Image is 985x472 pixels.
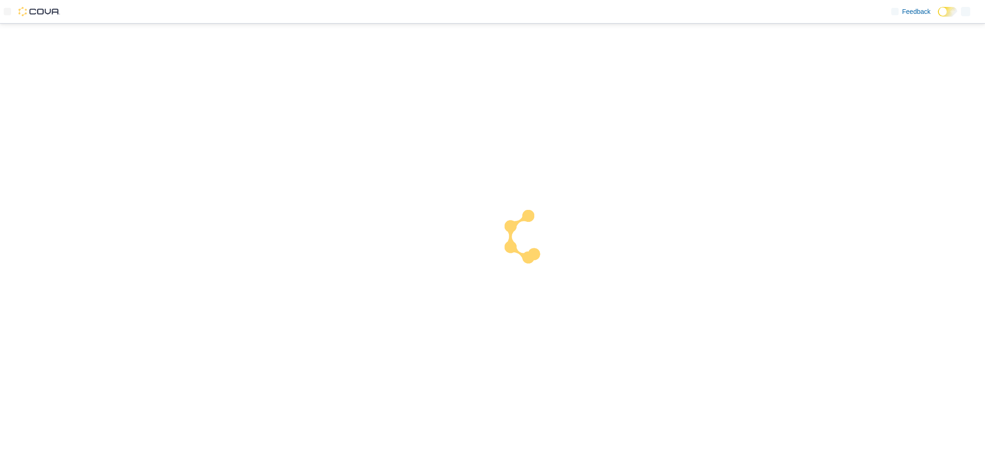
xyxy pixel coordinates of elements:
[888,2,934,21] a: Feedback
[18,7,60,16] img: Cova
[938,7,957,17] input: Dark Mode
[493,203,562,272] img: cova-loader
[902,7,931,16] span: Feedback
